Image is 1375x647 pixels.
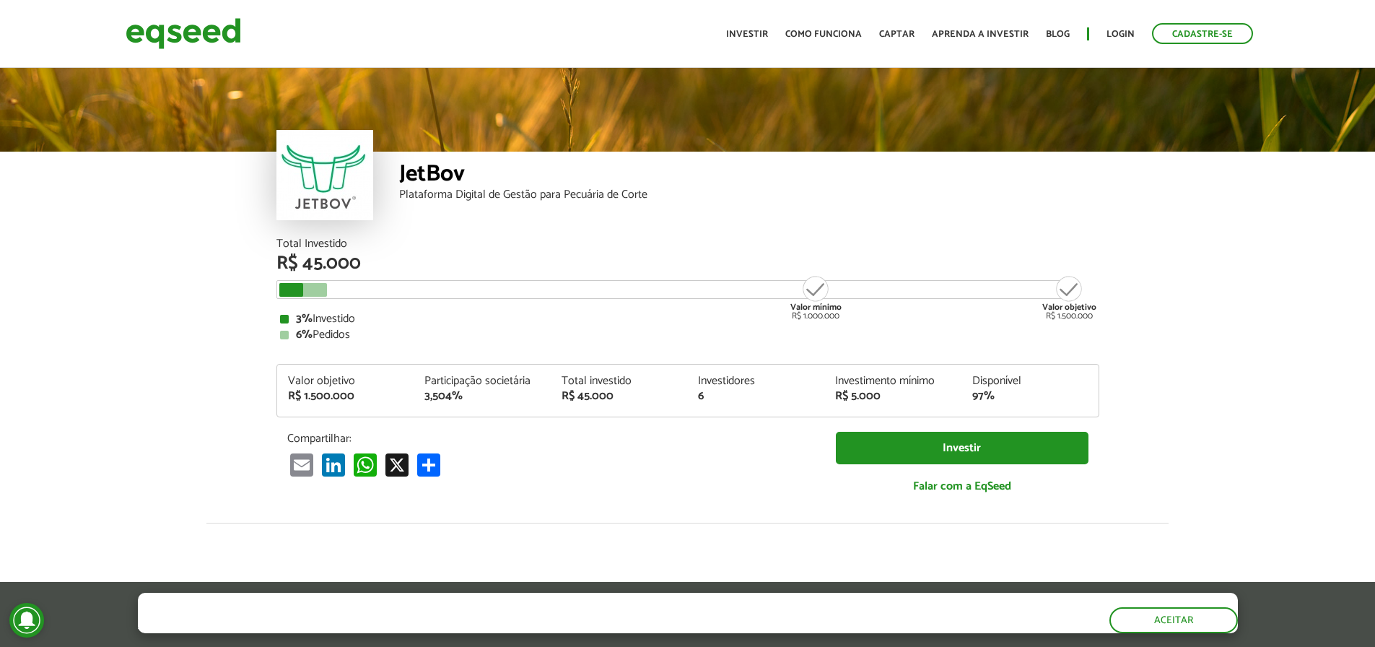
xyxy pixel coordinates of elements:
[319,453,348,477] a: LinkedIn
[424,375,540,387] div: Participação societária
[287,432,814,446] p: Compartilhar:
[399,162,1099,189] div: JetBov
[836,432,1088,464] a: Investir
[562,391,677,402] div: R$ 45.000
[383,453,411,477] a: X
[414,453,443,477] a: Compartilhar
[698,375,813,387] div: Investidores
[287,453,316,477] a: Email
[1152,23,1253,44] a: Cadastre-se
[835,375,951,387] div: Investimento mínimo
[879,30,915,39] a: Captar
[1042,274,1096,321] div: R$ 1.500.000
[836,472,1088,501] a: Falar com a EqSeed
[698,391,813,402] div: 6
[288,391,403,402] div: R$ 1.500.000
[296,325,313,344] strong: 6%
[126,14,241,53] img: EqSeed
[932,30,1029,39] a: Aprenda a investir
[280,313,1096,325] div: Investido
[785,30,862,39] a: Como funciona
[276,238,1099,250] div: Total Investido
[972,391,1088,402] div: 97%
[972,375,1088,387] div: Disponível
[138,619,660,633] p: Ao clicar em "aceitar", você aceita nossa .
[1106,30,1135,39] a: Login
[562,375,677,387] div: Total investido
[296,309,313,329] strong: 3%
[288,375,403,387] div: Valor objetivo
[399,189,1099,201] div: Plataforma Digital de Gestão para Pecuária de Corte
[138,593,660,615] h5: O site da EqSeed utiliza cookies para melhorar sua navegação.
[424,391,540,402] div: 3,504%
[1046,30,1070,39] a: Blog
[726,30,768,39] a: Investir
[280,329,1096,341] div: Pedidos
[789,274,843,321] div: R$ 1.000.000
[276,254,1099,273] div: R$ 45.000
[1042,300,1096,314] strong: Valor objetivo
[835,391,951,402] div: R$ 5.000
[351,453,380,477] a: WhatsApp
[790,300,842,314] strong: Valor mínimo
[328,620,495,633] a: política de privacidade e de cookies
[1109,607,1238,633] button: Aceitar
